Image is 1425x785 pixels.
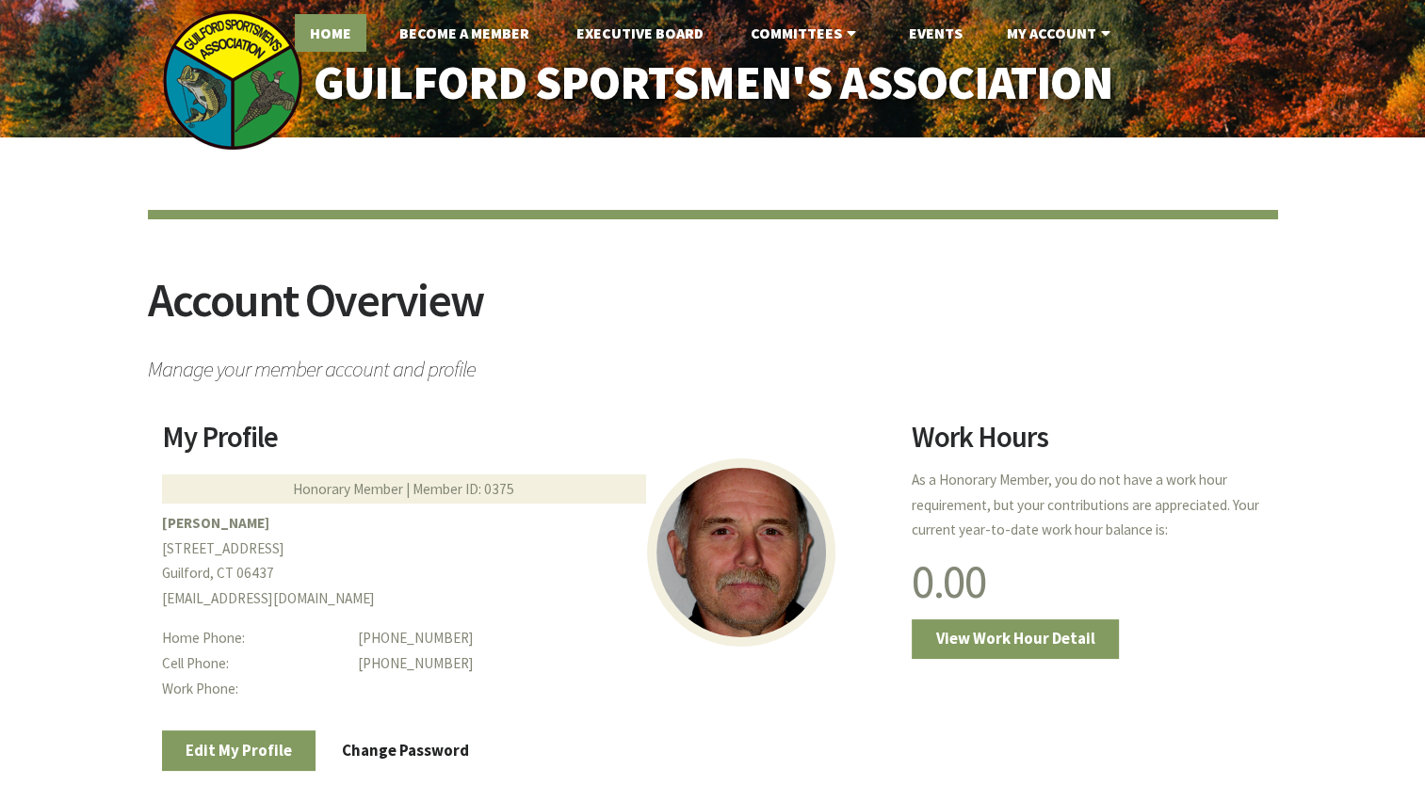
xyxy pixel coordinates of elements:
[162,730,316,770] a: Edit My Profile
[912,619,1119,659] a: View Work Hour Detail
[162,9,303,151] img: logo_sm.png
[162,651,344,677] dt: Cell Phone
[736,14,876,52] a: Committees
[318,730,494,770] a: Change Password
[162,626,344,651] dt: Home Phone
[358,651,888,677] dd: [PHONE_NUMBER]
[912,423,1263,466] h2: Work Hours
[162,514,269,532] b: [PERSON_NAME]
[384,14,544,52] a: Become A Member
[273,43,1152,123] a: Guilford Sportsmen's Association
[295,14,366,52] a: Home
[912,558,1263,605] h1: 0.00
[162,474,646,504] div: Honorary Member | Member ID: 0375
[912,468,1263,543] p: As a Honorary Member, you do not have a work hour requirement, but your contributions are appreci...
[561,14,719,52] a: Executive Board
[992,14,1130,52] a: My Account
[162,511,889,612] p: [STREET_ADDRESS] Guilford, CT 06437 [EMAIL_ADDRESS][DOMAIN_NAME]
[162,423,889,466] h2: My Profile
[893,14,977,52] a: Events
[148,277,1278,347] h2: Account Overview
[358,626,888,651] dd: [PHONE_NUMBER]
[162,677,344,702] dt: Work Phone
[148,347,1278,380] span: Manage your member account and profile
